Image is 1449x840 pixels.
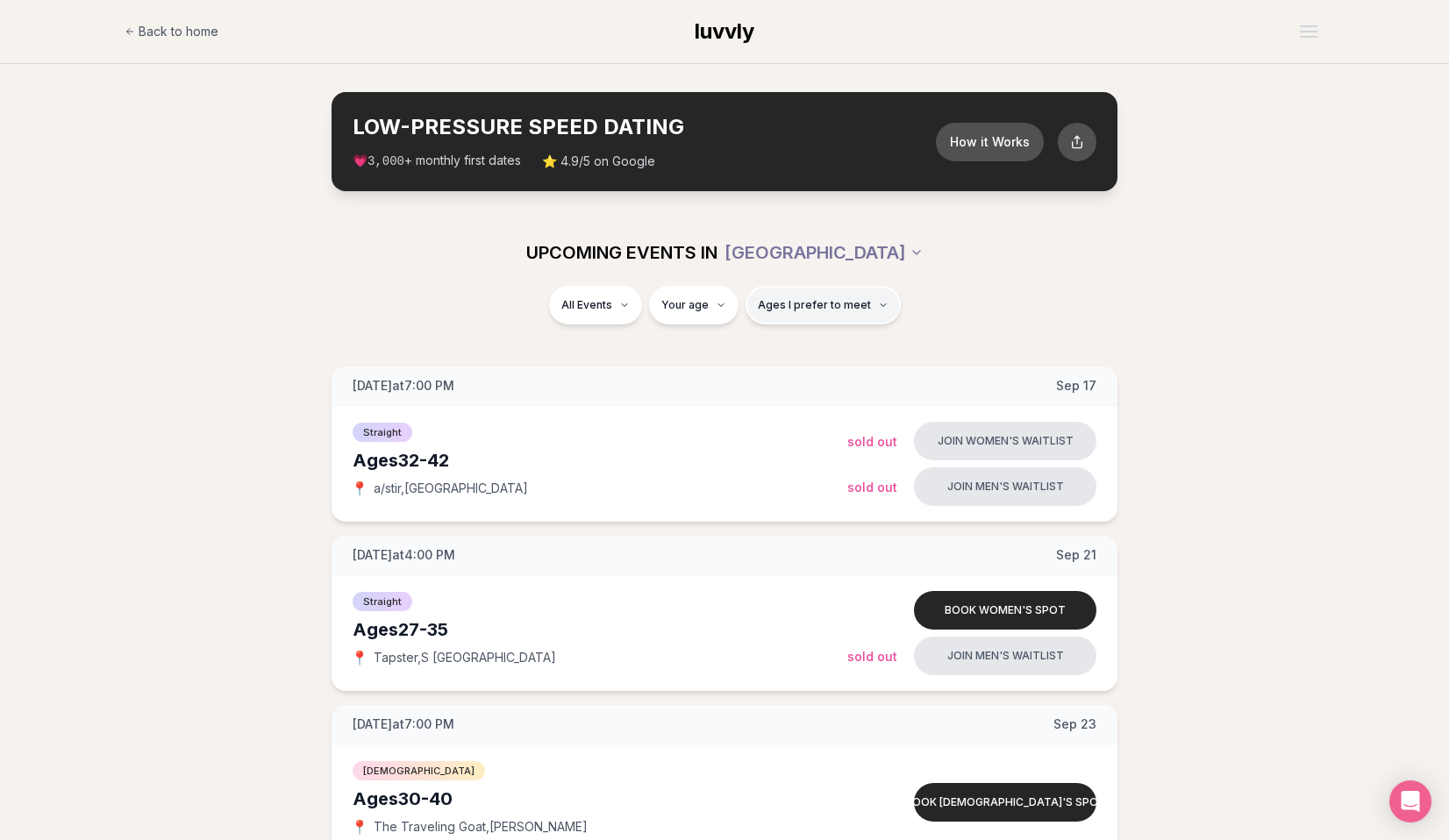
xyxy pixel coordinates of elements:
span: [DATE] at 7:00 PM [353,715,454,733]
button: Open menu [1293,18,1324,45]
span: 3,000 [368,154,404,168]
span: Sold Out [847,434,897,449]
span: UPCOMING EVENTS IN [526,240,717,265]
div: Ages 30-40 [353,787,847,811]
span: Back to home [139,23,218,40]
span: 📍 [353,820,367,834]
a: Back to home [125,14,218,49]
span: a/stir , [GEOGRAPHIC_DATA] [374,480,528,497]
span: Sep 23 [1053,715,1096,733]
button: Join men's waitlist [914,467,1096,506]
button: Book women's spot [914,591,1096,630]
button: How it Works [936,123,1044,161]
span: [DATE] at 4:00 PM [353,546,455,564]
span: 📍 [353,651,367,665]
span: Sep 17 [1056,377,1096,395]
span: Ages I prefer to meet [758,298,871,312]
span: Straight [353,592,412,611]
span: Tapster , S [GEOGRAPHIC_DATA] [374,649,556,666]
button: Join men's waitlist [914,637,1096,675]
span: Your age [661,298,709,312]
span: luvvly [695,18,754,44]
span: [DEMOGRAPHIC_DATA] [353,761,485,780]
span: Straight [353,423,412,442]
button: Book [DEMOGRAPHIC_DATA]'s spot [914,783,1096,822]
span: Sold Out [847,480,897,495]
button: Join women's waitlist [914,422,1096,460]
button: Your age [649,286,739,324]
span: Sep 21 [1056,546,1096,564]
span: 💗 + monthly first dates [353,152,521,170]
div: Ages 27-35 [353,617,847,642]
span: All Events [561,298,612,312]
span: The Traveling Goat , [PERSON_NAME] [374,818,588,836]
span: [DATE] at 7:00 PM [353,377,454,395]
a: luvvly [695,18,754,46]
button: All Events [549,286,642,324]
button: Ages I prefer to meet [746,286,901,324]
span: ⭐ 4.9/5 on Google [542,153,655,170]
div: Open Intercom Messenger [1389,780,1431,822]
button: [GEOGRAPHIC_DATA] [724,233,924,272]
h2: LOW-PRESSURE SPEED DATING [353,113,936,141]
span: 📍 [353,481,367,495]
span: Sold Out [847,649,897,664]
div: Ages 32-42 [353,448,847,473]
